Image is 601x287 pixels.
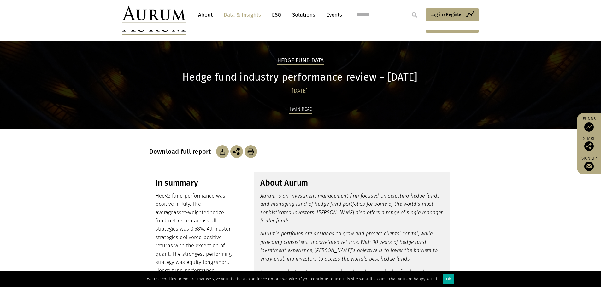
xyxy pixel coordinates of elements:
[260,193,443,224] em: Aurum is an investment management firm focused on selecting hedge funds and managing fund of hedg...
[122,6,186,23] img: Aurum
[260,178,444,188] h3: About Aurum
[584,141,594,151] img: Share this post
[230,145,243,158] img: Share this post
[584,122,594,132] img: Access Funds
[289,9,318,21] a: Solutions
[216,145,229,158] img: Download Article
[156,178,234,188] h3: In summary
[584,162,594,171] img: Sign up to our newsletter
[580,136,598,151] div: Share
[277,57,324,65] h2: Hedge Fund Data
[195,9,216,21] a: About
[408,9,421,21] input: Submit
[323,9,342,21] a: Events
[174,210,209,215] span: asset-weighted
[580,116,598,132] a: Funds
[221,9,264,21] a: Data & Insights
[260,231,438,261] em: Aurum’s portfolios are designed to grow and protect clients’ capital, while providing consistent ...
[580,156,598,171] a: Sign up
[245,145,257,158] img: Download Article
[149,71,451,83] h1: Hedge fund industry performance review – [DATE]
[149,148,215,155] h3: Download full report
[430,11,463,18] span: Log in/Register
[149,87,451,95] div: [DATE]
[426,8,479,21] a: Log in/Register
[443,274,454,284] div: Ok
[289,105,312,114] div: 1 min read
[269,9,284,21] a: ESG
